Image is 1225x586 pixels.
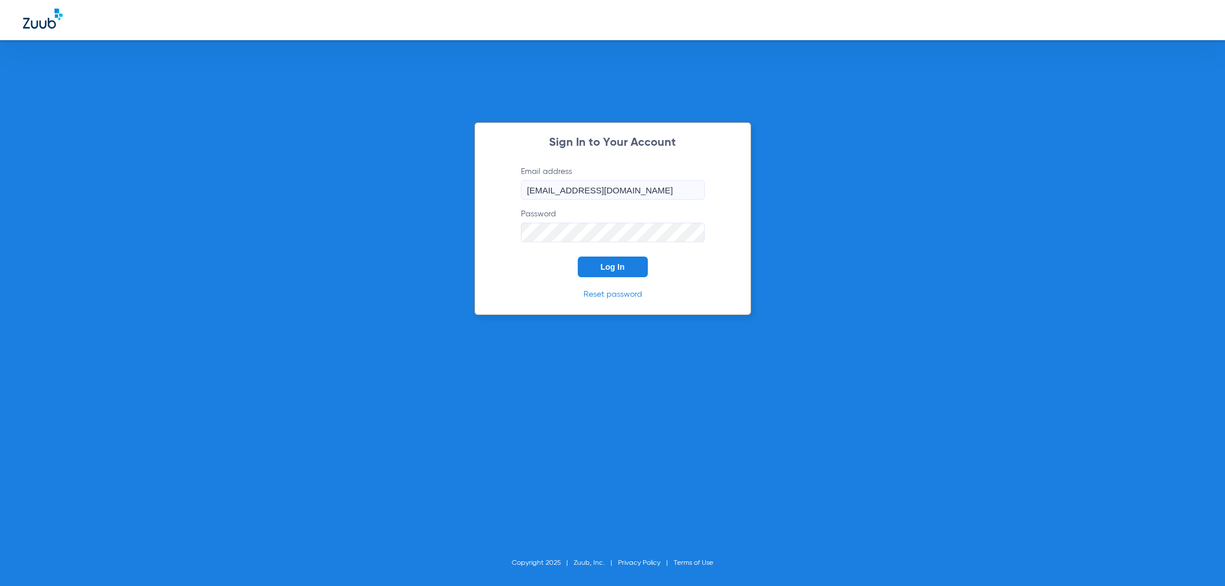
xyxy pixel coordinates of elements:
iframe: Chat Widget [1168,531,1225,586]
label: Password [521,208,705,242]
span: Log In [601,262,625,271]
h2: Sign In to Your Account [504,137,722,149]
li: Copyright 2025 [512,557,574,569]
input: Email address [521,180,705,200]
button: Log In [578,257,648,277]
li: Zuub, Inc. [574,557,618,569]
input: Password [521,223,705,242]
a: Reset password [583,290,642,298]
a: Privacy Policy [618,560,660,566]
a: Terms of Use [674,560,713,566]
label: Email address [521,166,705,200]
img: Zuub Logo [23,9,63,29]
